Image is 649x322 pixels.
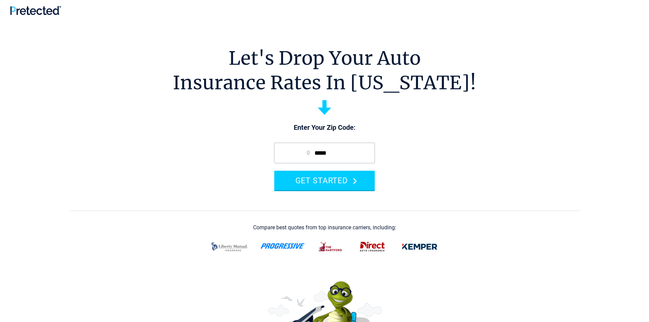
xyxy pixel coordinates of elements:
[314,238,347,256] img: thehartford
[397,238,442,256] img: kemper
[207,238,252,256] img: liberty
[10,6,61,15] img: Pretected Logo
[274,171,375,190] button: GET STARTED
[260,243,306,249] img: progressive
[173,46,476,95] h1: Let's Drop Your Auto Insurance Rates In [US_STATE]!
[253,225,396,231] div: Compare best quotes from top insurance carriers, including:
[356,238,389,256] img: direct
[267,123,382,133] p: Enter Your Zip Code:
[274,143,375,163] input: zip code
